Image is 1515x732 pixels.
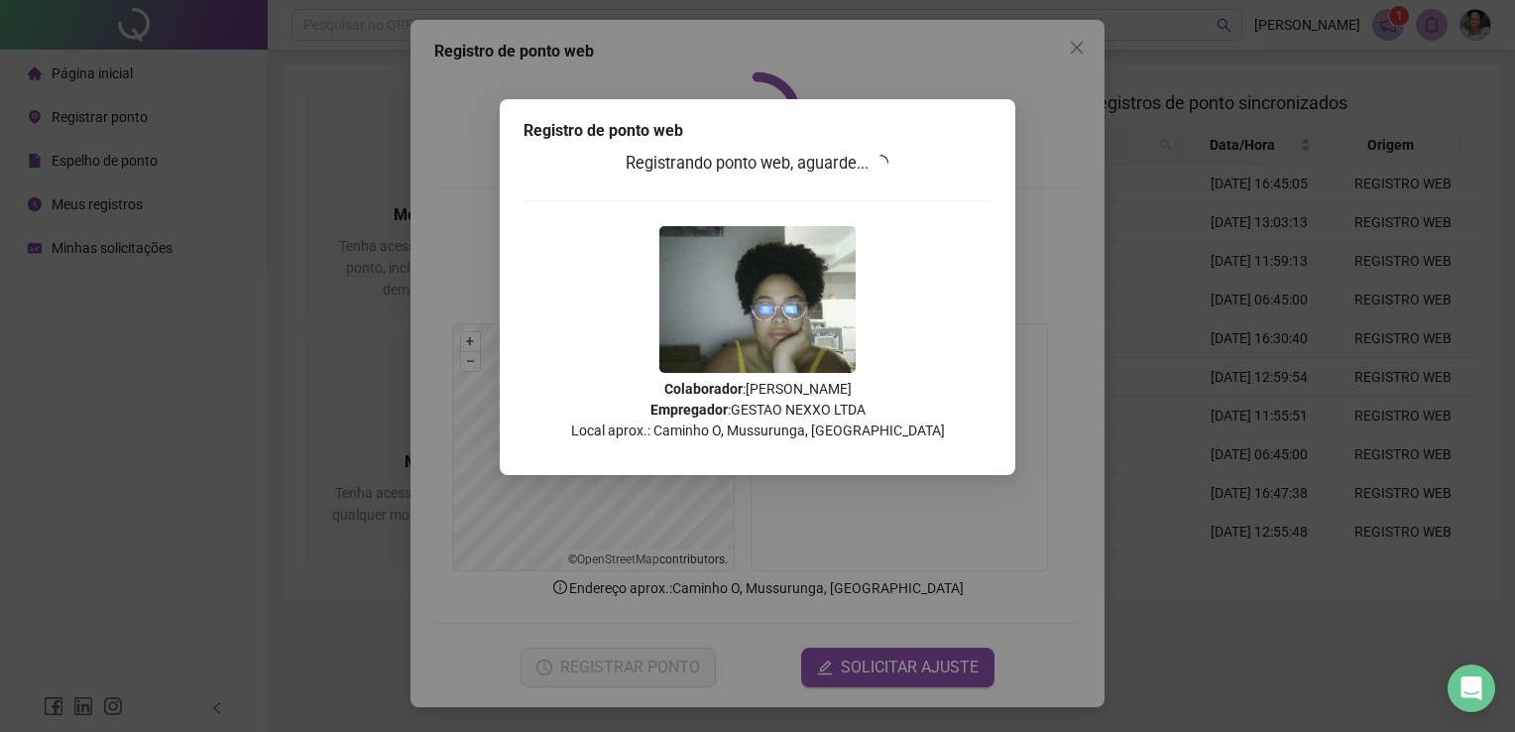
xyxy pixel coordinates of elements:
[524,379,991,441] p: : [PERSON_NAME] : GESTAO NEXXO LTDA Local aprox.: Caminho O, Mussurunga, [GEOGRAPHIC_DATA]
[664,381,743,397] strong: Colaborador
[524,151,991,177] h3: Registrando ponto web, aguarde...
[650,402,728,418] strong: Empregador
[870,152,891,174] span: loading
[659,226,856,373] img: 2Q==
[1448,665,1495,712] div: Open Intercom Messenger
[524,119,991,143] div: Registro de ponto web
